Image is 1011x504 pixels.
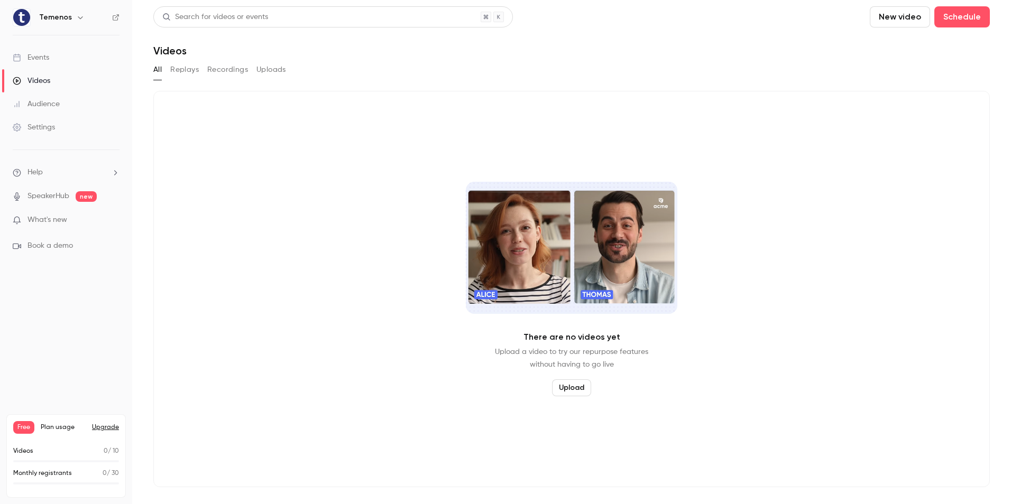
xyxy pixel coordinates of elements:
button: Upgrade [92,423,119,432]
p: Videos [13,446,33,456]
iframe: Noticeable Trigger [107,216,120,225]
a: SpeakerHub [27,191,69,202]
div: Search for videos or events [162,12,268,23]
span: new [76,191,97,202]
button: New video [870,6,930,27]
button: Replays [170,61,199,78]
span: What's new [27,214,67,226]
p: / 30 [103,469,119,478]
span: Book a demo [27,240,73,251]
span: Free [13,421,34,434]
h1: Videos [153,44,187,57]
span: Help [27,167,43,178]
div: Events [13,52,49,63]
p: There are no videos yet [523,331,620,343]
div: Audience [13,99,60,109]
div: Videos [13,76,50,86]
button: Schedule [934,6,990,27]
span: Plan usage [41,423,86,432]
div: Settings [13,122,55,133]
span: 0 [103,470,107,477]
p: Monthly registrants [13,469,72,478]
p: Upload a video to try our repurpose features without having to go live [495,346,648,371]
img: Temenos [13,9,30,26]
h6: Temenos [39,12,72,23]
span: 0 [104,448,108,454]
section: Videos [153,6,990,498]
button: Recordings [207,61,248,78]
li: help-dropdown-opener [13,167,120,178]
button: All [153,61,162,78]
button: Uploads [256,61,286,78]
p: / 10 [104,446,119,456]
button: Upload [552,379,591,396]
